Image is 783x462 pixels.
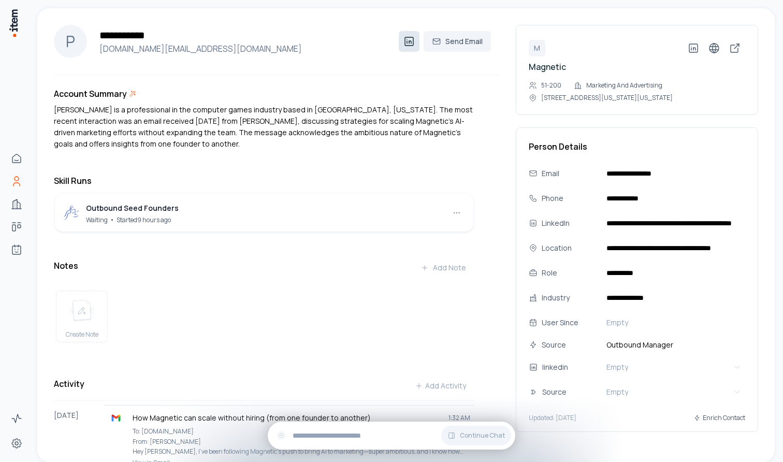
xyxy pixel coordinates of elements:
[606,317,628,328] span: Empty
[542,292,598,304] div: Industry
[56,291,108,342] button: create noteCreate Note
[407,376,474,396] button: Add Activity
[606,362,628,372] span: Empty
[460,431,505,440] span: Continue Chat
[542,168,598,179] div: Email
[542,267,598,279] div: Role
[6,239,27,260] a: Agents
[6,194,27,214] a: Companies
[133,426,470,457] p: To: [DOMAIN_NAME] From: [PERSON_NAME] Hey [PERSON_NAME], I've been following Magnetic's push to b...
[602,314,745,331] button: Empty
[541,81,561,90] p: 51-200
[54,104,474,150] p: [PERSON_NAME] is a professional in the computer games industry based in [GEOGRAPHIC_DATA], [US_ST...
[133,413,440,423] p: How Magnetic can scale without hiring (from one founder to another)
[542,218,598,229] div: LinkedIn
[54,259,78,272] h3: Notes
[268,422,515,450] div: Continue Chat
[117,215,171,224] span: Started 9 hours ago
[529,140,745,153] h3: Person Details
[693,409,745,427] button: Enrich Contact
[54,378,84,390] h3: Activity
[6,171,27,192] a: People
[542,339,598,351] div: Source
[54,175,474,187] h3: Skill Runs
[54,25,87,58] div: P
[529,414,576,422] p: Updated: [DATE]
[542,386,608,398] div: Source
[542,317,598,328] div: User Since
[69,299,94,322] img: create note
[542,362,608,373] div: linkedin
[8,8,19,38] img: Item Brain Logo
[441,426,511,445] button: Continue Chat
[529,40,545,56] div: M
[542,193,598,204] div: Phone
[63,205,80,221] img: outbound
[412,257,474,278] button: Add Note
[424,31,491,52] button: Send Email
[86,215,108,224] span: Waiting
[54,88,127,100] h3: Account Summary
[111,413,121,423] img: gmail logo
[6,408,27,429] a: Activity
[86,203,179,214] div: Outbound Seed Founders
[542,242,598,254] div: Location
[529,61,566,73] a: Magnetic
[66,330,98,339] span: Create Note
[110,214,114,224] span: •
[541,94,673,102] p: [STREET_ADDRESS][US_STATE][US_STATE]
[95,42,399,55] h4: [DOMAIN_NAME][EMAIL_ADDRESS][DOMAIN_NAME]
[421,263,466,273] div: Add Note
[602,359,745,376] button: Empty
[6,433,27,454] a: Settings
[586,81,662,90] p: Marketing And Advertising
[602,339,745,351] span: Outbound Manager
[448,414,470,422] span: 1:32 AM
[6,216,27,237] a: Deals
[6,148,27,169] a: Home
